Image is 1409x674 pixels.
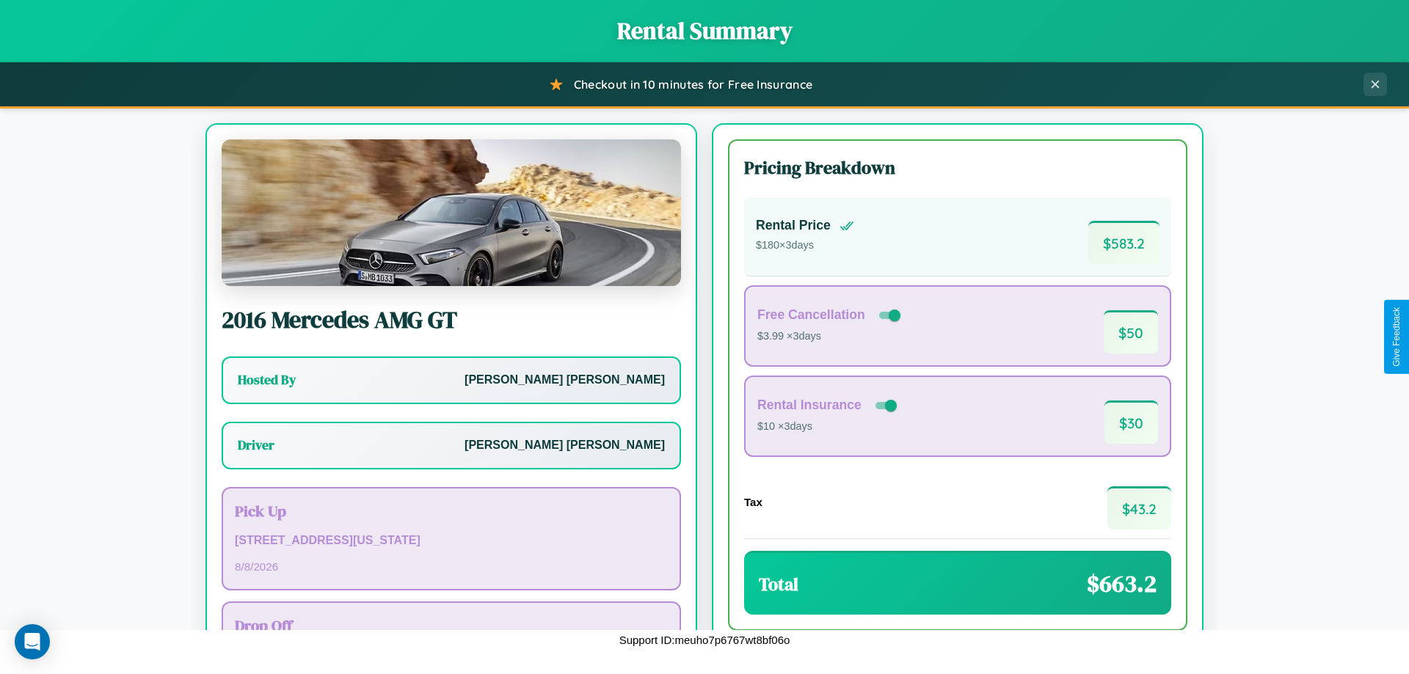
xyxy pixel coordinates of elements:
img: Mercedes AMG GT [222,139,681,286]
h3: Pick Up [235,500,668,521]
span: $ 583.2 [1088,221,1159,264]
h4: Rental Insurance [757,398,862,413]
h3: Driver [238,436,274,454]
span: $ 43.2 [1107,486,1171,530]
p: [PERSON_NAME] [PERSON_NAME] [465,435,665,456]
h1: Rental Summary [15,15,1394,47]
h2: 2016 Mercedes AMG GT [222,304,681,336]
span: $ 50 [1104,310,1158,354]
div: Give Feedback [1391,307,1402,367]
h3: Drop Off [235,615,668,636]
span: $ 30 [1104,400,1158,444]
div: Open Intercom Messenger [15,624,50,659]
p: $3.99 × 3 days [757,327,903,346]
h3: Total [759,572,798,596]
h3: Hosted By [238,371,296,389]
span: $ 663.2 [1087,568,1157,600]
p: [PERSON_NAME] [PERSON_NAME] [465,370,665,391]
p: 8 / 8 / 2026 [235,557,668,576]
span: Checkout in 10 minutes for Free Insurance [574,77,812,92]
p: $10 × 3 days [757,417,900,436]
h4: Rental Price [756,218,831,233]
p: [STREET_ADDRESS][US_STATE] [235,530,668,552]
p: $ 180 × 3 days [756,236,854,255]
h4: Tax [744,496,762,508]
h4: Free Cancellation [757,307,865,323]
p: Support ID: meuho7p6767wt8bf06o [619,630,790,650]
h3: Pricing Breakdown [744,155,1171,180]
